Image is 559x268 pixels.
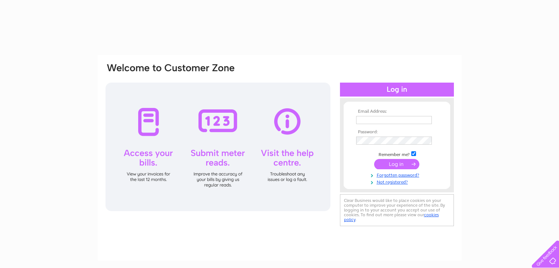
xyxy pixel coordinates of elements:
th: Password: [354,130,440,135]
td: Remember me? [354,150,440,157]
input: Submit [374,159,419,169]
a: cookies policy [344,212,439,222]
div: Clear Business would like to place cookies on your computer to improve your experience of the sit... [340,194,454,226]
a: Forgotten password? [356,171,440,178]
a: Not registered? [356,178,440,185]
th: Email Address: [354,109,440,114]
